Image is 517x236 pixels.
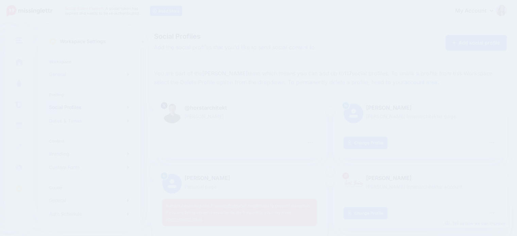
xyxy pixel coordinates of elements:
a: Auto Schedule [46,207,132,221]
img: menu.png [16,37,22,43]
h4: Workspace [49,59,129,64]
a: account area [404,79,437,86]
p: [PERSON_NAME] [162,112,317,120]
img: 30855667_847698148771423_7424154925971537920_n-bsa99760.jpg [344,174,363,194]
p: [PERSON_NAME] [162,174,317,183]
a: My Account [448,3,507,19]
p: [PERSON_NAME] Innenarchitektur page [344,112,499,120]
span: A social token has expired and needs to be re-authenticated… [65,6,142,16]
a: Read More [150,6,182,16]
p: [PERSON_NAME] Innenarchitektur account [344,183,499,190]
h4: Curate [49,185,129,190]
p: You are part of the team which means you can add up to social profiles. To unlink a profile from ... [154,69,507,87]
a: Dates & Times [46,114,132,128]
span: Social Token Expired. [65,6,104,11]
a: Add social profile [446,35,507,51]
span: Social Profiles [154,33,386,40]
a: General [46,194,132,207]
img: user_default_image.png [162,174,182,194]
span: Authentication expired. Please your credentials to prevent disruption. If you are being asked to ... [166,203,311,222]
img: Missinglettr [6,5,52,17]
span: Add the social profiles that you'd like to send social content to. [154,43,386,52]
a: refresh [224,203,238,208]
a: General [46,68,132,81]
h4: Content [49,139,129,144]
a: Social Profiles [46,101,132,114]
img: EwxZoJ0T-83669.jpg [162,104,182,123]
img: settings.png [49,38,56,45]
a: Tell us how we can improve [442,219,509,228]
a: Custom Fonts [46,161,132,174]
b: 117 [344,70,352,77]
b: [PERSON_NAME] [202,70,248,77]
p: [PERSON_NAME] [344,174,499,183]
a: Change Profile [344,207,387,219]
a: Branding [46,147,132,161]
p: [PERSON_NAME] [344,104,499,112]
p: Personal page [162,183,317,190]
p: Workspace Settings [60,37,106,46]
img: user_default_image.png [344,104,363,123]
p: @horstarchitekt [162,104,317,112]
a: Change Profile [344,137,387,149]
h4: Posting [49,92,129,97]
a: permissions issue [168,217,202,222]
